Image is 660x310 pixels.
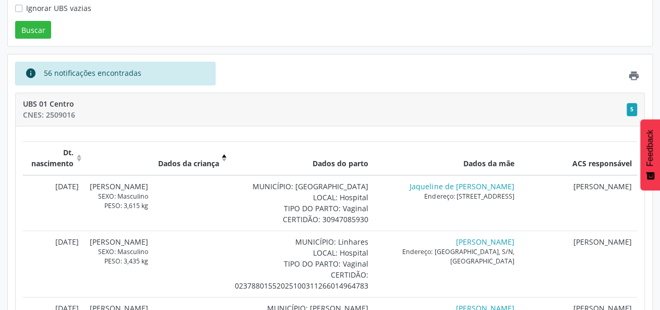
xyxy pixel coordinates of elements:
[424,192,514,201] a: Endereço: [STREET_ADDRESS]
[235,158,368,169] div: Dados do parto
[628,70,640,82] i: Imprimir
[235,192,368,203] div: LOCAL: Hospital
[26,3,91,14] label: Ignorar UBS vazias
[402,247,514,265] a: Endereço: [GEOGRAPHIC_DATA], S/N, [GEOGRAPHIC_DATA]
[25,67,37,79] i: info
[235,203,368,214] div: TIPO DO PARTO: Vaginal
[23,175,84,231] td: [DATE]
[235,236,368,247] div: MUNICÍPIO: Linhares
[90,257,148,266] div: PESO: 3,435 kg
[44,67,141,79] div: 56 notificações encontradas
[90,237,148,247] a: [PERSON_NAME]
[520,231,637,297] td: [PERSON_NAME]
[455,237,514,247] a: [PERSON_NAME]
[90,247,148,256] div: SEXO: Masculino
[15,21,51,39] button: Buscar
[235,269,368,291] div: CERTIDÃO: 02378801552025100311266014964783
[90,201,148,210] div: PESO: 3,615 kg
[627,103,637,116] span: Notificações
[525,158,631,169] div: ACS responsável
[29,147,74,169] div: Dt. nascimento
[410,181,514,191] a: Jaqueline de [PERSON_NAME]
[23,109,627,120] div: CNES: 2509016
[645,130,655,166] span: Feedback
[379,158,514,169] div: Dados da mãe
[235,258,368,269] div: TIPO DO PARTO: Vaginal
[628,70,640,84] a: 
[23,98,627,109] div: UBS 01 Centro
[235,214,368,225] div: CERTIDÃO: 30947085930
[235,247,368,258] div: LOCAL: Hospital
[640,119,660,190] button: Feedback - Mostrar pesquisa
[235,181,368,192] div: MUNICÍPIO: [GEOGRAPHIC_DATA]
[90,181,148,191] a: [PERSON_NAME]
[520,175,637,231] td: [PERSON_NAME]
[23,231,84,297] td: [DATE]
[90,192,148,201] div: SEXO: Masculino
[90,158,219,169] div: Dados da criança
